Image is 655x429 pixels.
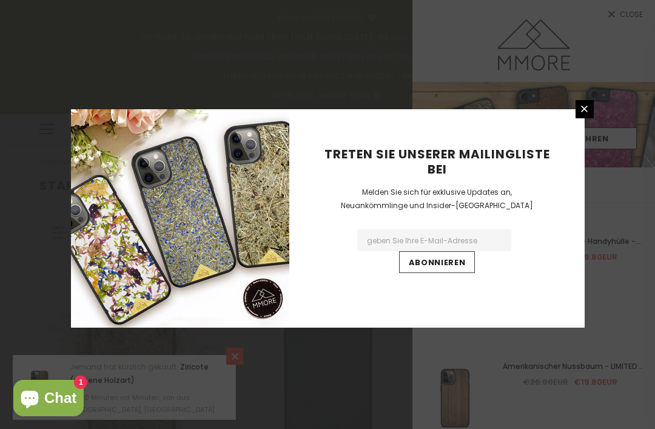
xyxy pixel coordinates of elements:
[357,229,511,251] input: Email Address
[341,187,533,211] span: Melden Sie sich für exklusive Updates an, Neuankömmlinge und Insider-[GEOGRAPHIC_DATA]
[324,146,550,178] span: Treten Sie unserer Mailingliste bei
[399,251,475,273] input: Abonnieren
[10,380,87,419] inbox-online-store-chat: Onlineshop-Chat von Shopify
[576,100,594,118] a: Schließen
